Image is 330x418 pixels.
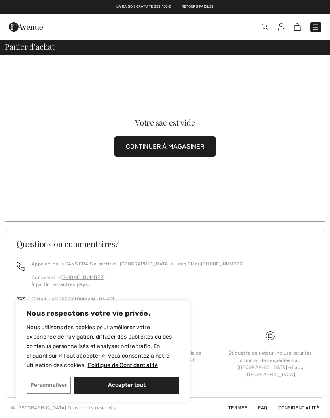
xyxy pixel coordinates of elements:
img: Panier d'achat [294,23,301,31]
span: Panier d'achat [5,43,55,51]
h3: Questions ou commentaires? [17,240,313,248]
p: Composez le à partir des autres pays. [32,274,245,288]
img: Livraison gratuite dès 130&#8364; [266,331,275,340]
img: Mes infos [278,23,284,31]
div: © [GEOGRAPHIC_DATA] Tous droits reservés [11,404,116,411]
a: [EMAIL_ADDRESS][DOMAIN_NAME] [32,297,114,302]
a: Retours faciles [182,4,214,9]
p: Appelez-nous SANS FRAIS à partir du [GEOGRAPHIC_DATA] ou des EU au [32,260,245,267]
p: Nous respectons votre vie privée. [27,309,179,318]
img: Recherche [262,24,268,30]
a: [PHONE_NUMBER] [61,275,105,280]
a: [PHONE_NUMBER] [201,261,245,267]
a: Politique de Confidentialité [87,362,158,369]
div: Livraison gratuite dès 130€ [13,350,106,357]
button: CONTINUER À MAGASINER [114,136,216,157]
a: Termes [219,405,247,410]
a: 1ère Avenue [9,23,43,30]
img: 1ère Avenue [9,19,43,35]
button: Personnaliser [27,377,71,394]
div: Étiquette de retour incluse pour les commandes expédiées au [GEOGRAPHIC_DATA] et aux [GEOGRAPHIC_... [224,350,317,378]
img: call [17,262,25,271]
div: Votre sac est vide [21,119,309,126]
img: Menu [311,23,319,31]
div: Nous respectons votre vie privée. [16,300,190,402]
a: Confidentialité [269,405,319,410]
button: Accepter tout [74,377,179,394]
span: | [176,4,176,9]
a: Livraison gratuite dès 130€ [116,4,171,9]
p: Nous utilisons des cookies pour améliorer votre expérience de navigation, diffuser des publicités... [27,323,179,370]
img: email [17,296,25,305]
a: FAQ [248,405,267,410]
